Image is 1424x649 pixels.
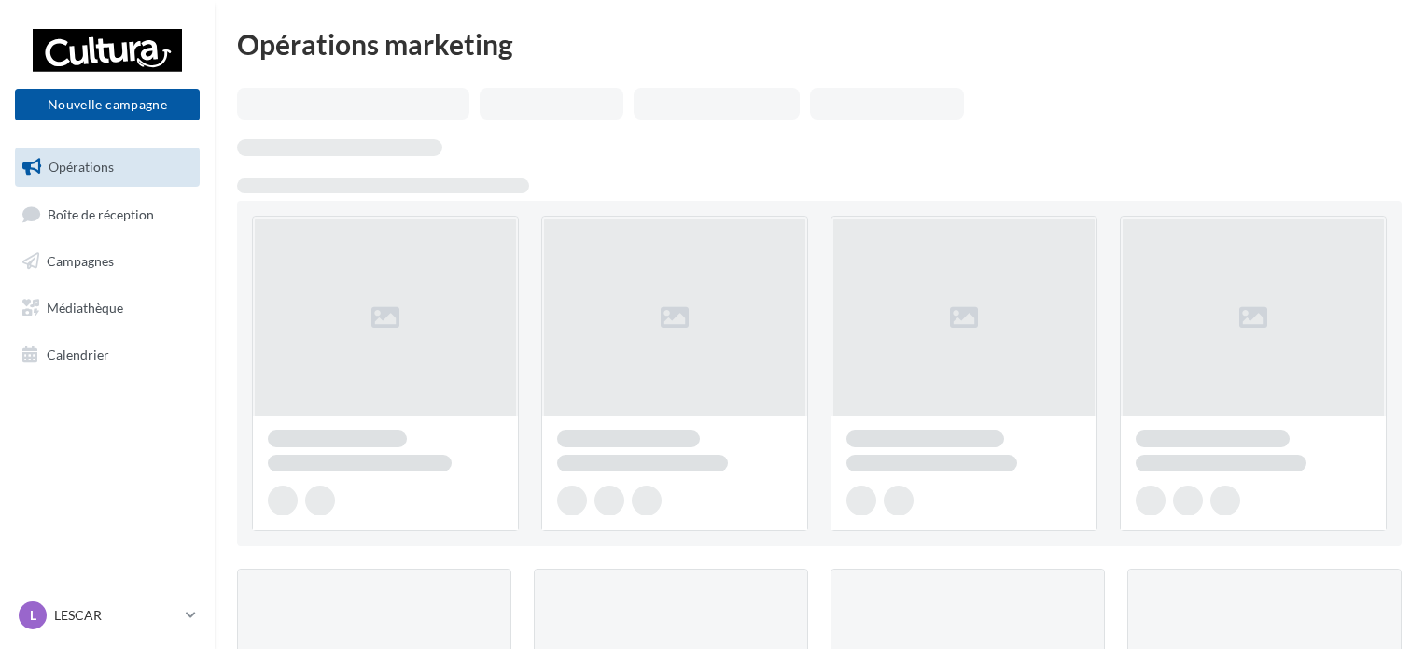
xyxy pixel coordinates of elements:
[11,148,203,187] a: Opérations
[30,606,36,625] span: L
[11,289,203,328] a: Médiathèque
[15,598,200,633] a: L LESCAR
[49,159,114,175] span: Opérations
[47,253,114,269] span: Campagnes
[237,30,1402,58] div: Opérations marketing
[11,242,203,281] a: Campagnes
[11,335,203,374] a: Calendrier
[54,606,178,625] p: LESCAR
[48,205,154,221] span: Boîte de réception
[15,89,200,120] button: Nouvelle campagne
[47,346,109,361] span: Calendrier
[47,300,123,316] span: Médiathèque
[11,194,203,234] a: Boîte de réception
